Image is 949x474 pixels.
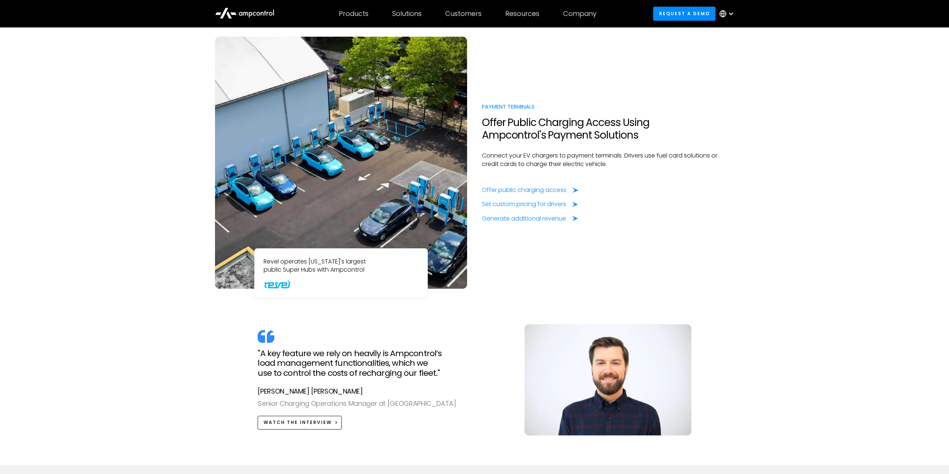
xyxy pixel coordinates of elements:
[264,419,332,426] div: Watch The Interview
[482,200,578,208] a: Set custom pricing for drivers
[482,200,566,208] div: Set custom pricing for drivers
[482,103,734,111] div: Payment Terminals
[339,10,368,18] div: Products
[392,10,421,18] div: Solutions
[482,186,578,194] a: Offer public charging access
[482,116,734,141] h2: Offer Public Charging Access Using Ampcontrol's Payment Solutions
[258,416,342,430] a: Watch The Interview
[482,186,566,194] div: Offer public charging access
[215,37,467,289] img: EV charging payment for fleets
[258,398,510,409] div: Senior Charging Operations Manager at [GEOGRAPHIC_DATA]
[505,10,539,18] div: Resources
[264,280,291,288] img: Revel Logo
[258,386,510,397] div: [PERSON_NAME] [PERSON_NAME]
[445,10,482,18] div: Customers
[563,10,596,18] div: Company
[258,330,274,343] img: quote icon
[482,152,734,168] p: Connect your EV chargers to payment terminals. Drivers use fuel card solutions or credit cards to...
[258,349,510,378] h2: "A key feature we rely on heavily is Ampcontrol’s load management functionalities, which we use t...
[264,258,419,274] p: Revel operates [US_STATE]'s largest public Super Hubs with Ampcontrol
[482,215,578,223] a: Generate additional revenue
[482,215,566,223] div: Generate additional revenue
[653,7,715,20] a: Request a demo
